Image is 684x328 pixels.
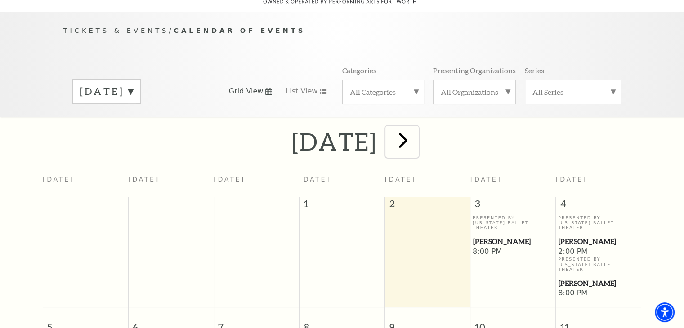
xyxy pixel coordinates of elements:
[43,170,128,197] th: [DATE]
[342,66,376,75] p: Categories
[559,278,639,289] span: [PERSON_NAME]
[128,170,214,197] th: [DATE]
[473,247,554,257] span: 8:00 PM
[473,236,553,247] span: [PERSON_NAME]
[385,126,418,158] button: next
[441,87,508,97] label: All Organizations
[80,84,133,98] label: [DATE]
[286,86,317,96] span: List View
[214,170,299,197] th: [DATE]
[470,176,502,183] span: [DATE]
[385,197,470,215] span: 2
[473,215,554,230] p: Presented By [US_STATE] Ballet Theater
[558,257,639,272] p: Presented By [US_STATE] Ballet Theater
[559,236,639,247] span: [PERSON_NAME]
[655,302,675,322] div: Accessibility Menu
[525,66,544,75] p: Series
[292,127,377,156] h2: [DATE]
[556,176,587,183] span: [DATE]
[433,66,516,75] p: Presenting Organizations
[63,27,169,34] span: Tickets & Events
[558,215,639,230] p: Presented By [US_STATE] Ballet Theater
[556,197,641,215] span: 4
[385,176,416,183] span: [DATE]
[229,86,264,96] span: Grid View
[174,27,305,34] span: Calendar of Events
[350,87,416,97] label: All Categories
[558,288,639,298] span: 8:00 PM
[63,25,621,36] p: /
[299,176,331,183] span: [DATE]
[300,197,384,215] span: 1
[532,87,613,97] label: All Series
[470,197,555,215] span: 3
[558,247,639,257] span: 2:00 PM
